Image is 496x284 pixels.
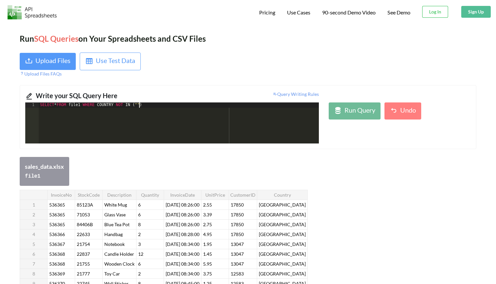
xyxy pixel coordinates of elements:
[137,210,142,219] span: 6
[25,102,39,108] div: 1
[75,250,91,258] span: 22837
[75,220,94,229] span: 84406B
[400,105,416,117] div: Undo
[137,230,142,238] span: 2
[202,230,213,238] span: 4.95
[48,190,75,200] th: InvoiceNo
[48,260,66,268] span: 536368
[48,250,66,258] span: 536368
[202,220,213,229] span: 2.75
[322,10,376,15] span: 90-second Demo Video
[20,249,48,259] th: 6
[202,240,213,248] span: 1.95
[75,240,91,248] span: 21754
[329,102,381,120] button: Run Query
[229,210,245,219] span: 17850
[48,240,66,248] span: 536367
[20,53,76,70] button: Upload Files
[48,201,66,209] span: 536365
[202,270,213,278] span: 3.75
[25,162,64,171] div: sales_data.xlsx
[137,270,142,278] span: 2
[20,239,48,249] th: 5
[387,9,410,16] a: See Demo
[20,200,48,209] th: 1
[103,210,127,219] span: Glass Vase
[75,230,91,238] span: 22633
[344,105,375,117] div: Run Query
[103,250,135,258] span: Candle Holder
[258,210,307,219] span: [GEOGRAPHIC_DATA]
[164,250,201,258] span: [DATE] 08:34:00
[34,34,78,43] span: SQL Queries
[229,270,245,278] span: 12583
[259,9,275,15] span: Pricing
[20,219,48,229] th: 3
[35,55,71,67] div: Upload Files
[258,201,307,209] span: [GEOGRAPHIC_DATA]
[384,102,421,120] button: Undo
[258,260,307,268] span: [GEOGRAPHIC_DATA]
[8,5,57,19] img: Logo.png
[103,220,131,229] span: Blue Tea Pot
[75,260,91,268] span: 21755
[20,269,48,278] th: 8
[461,6,491,18] button: Sign Up
[20,259,48,269] th: 7
[48,210,66,219] span: 536365
[20,209,48,219] th: 2
[25,173,40,179] code: file 1
[137,240,142,248] span: 3
[202,201,213,209] span: 2.55
[202,260,213,268] span: 5.95
[229,201,245,209] span: 17850
[273,91,319,97] span: Query Writing Rules
[257,190,308,200] th: Country
[103,230,124,238] span: Handbag
[201,190,229,200] th: UnitPrice
[164,201,201,209] span: [DATE] 08:26:00
[137,260,142,268] span: 6
[287,9,310,15] span: Use Cases
[137,201,142,209] span: 6
[202,250,213,258] span: 1.45
[75,201,94,209] span: 85123A
[103,270,121,278] span: Toy Car
[258,240,307,248] span: [GEOGRAPHIC_DATA]
[20,71,62,76] span: Upload Files FAQs
[164,240,201,248] span: [DATE] 08:34:00
[164,270,201,278] span: [DATE] 08:34:00
[164,260,201,268] span: [DATE] 08:34:00
[103,201,128,209] span: White Mug
[20,33,476,45] div: Run on Your Spreadsheets and CSV Files
[103,190,136,200] th: Description
[20,229,48,239] th: 4
[258,270,307,278] span: [GEOGRAPHIC_DATA]
[96,55,135,67] div: Use Test Data
[229,220,245,229] span: 17850
[75,210,91,219] span: 71053
[229,190,257,200] th: CustomerID
[164,230,201,238] span: [DATE] 08:28:00
[48,220,66,229] span: 536365
[229,260,245,268] span: 13047
[229,230,245,238] span: 17850
[137,250,145,258] span: 12
[48,230,66,238] span: 536366
[422,6,448,18] button: Log In
[258,220,307,229] span: [GEOGRAPHIC_DATA]
[103,240,126,248] span: Notebook
[164,220,201,229] span: [DATE] 08:26:00
[229,250,245,258] span: 13047
[75,190,103,200] th: StockCode
[202,210,213,219] span: 3.39
[103,260,136,268] span: Wooden Clock
[136,190,164,200] th: Quantity
[80,53,141,70] button: Use Test Data
[164,210,201,219] span: [DATE] 08:26:00
[75,270,91,278] span: 21777
[229,240,245,248] span: 13047
[48,270,66,278] span: 536369
[36,91,167,102] div: Write your SQL Query Here
[137,220,142,229] span: 8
